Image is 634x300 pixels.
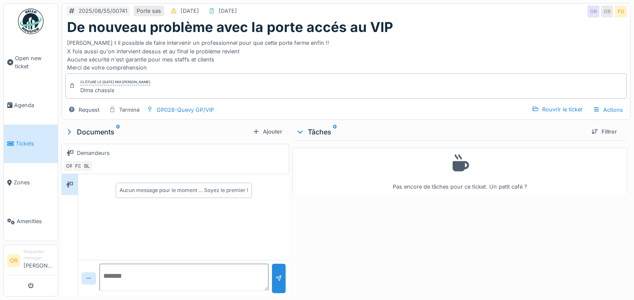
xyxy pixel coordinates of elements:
div: GP028-Quevy GP/VIP [157,106,214,114]
div: Aucun message pour le moment … Soyez le premier ! [120,186,248,194]
span: Amenities [17,217,54,225]
a: Amenities [4,202,58,241]
div: OR [64,160,76,172]
div: Request [79,106,99,114]
div: [DATE] [219,7,237,15]
span: Tickets [16,140,54,148]
span: Zones [14,178,54,186]
sup: 0 [333,127,337,137]
span: Open new ticket [15,54,54,70]
div: Pas encore de tâches pour ce ticket. Un petit café ? [298,151,622,191]
div: Documents [65,127,249,137]
div: Demandeurs [77,149,110,157]
span: Agenda [14,101,54,109]
div: [DATE] [181,7,199,15]
div: Porte sas [137,7,161,15]
a: Open new ticket [4,39,58,86]
a: Tickets [4,125,58,163]
div: OR [587,6,599,17]
a: OR Requester manager[PERSON_NAME] [7,248,54,275]
li: [PERSON_NAME] [23,248,54,273]
div: Actions [589,104,627,116]
div: FG [72,160,84,172]
img: Badge_color-CXgf-gQk.svg [18,9,44,34]
div: 2025/08/55/00741 [79,7,127,15]
div: FG [615,6,627,17]
div: [PERSON_NAME] t il possible de faire intervenir un professionnel pour que cette porte ferme enfin... [67,35,625,72]
div: Clôturé le [DATE] par [PERSON_NAME] [80,79,150,85]
a: Zones [4,163,58,202]
li: OR [7,254,20,267]
h1: De nouveau problème avec la porte accés au VIP [67,19,393,35]
div: Tâches [296,127,584,137]
div: Terminé [119,106,140,114]
sup: 0 [116,127,120,137]
div: BL [81,160,93,172]
div: Requester manager [23,248,54,262]
a: Agenda [4,86,58,125]
div: Rouvrir le ticket [529,104,586,115]
div: Ajouter [249,126,286,137]
div: Filtrer [588,126,620,137]
div: Dima chassis [80,86,150,94]
div: OR [601,6,613,17]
